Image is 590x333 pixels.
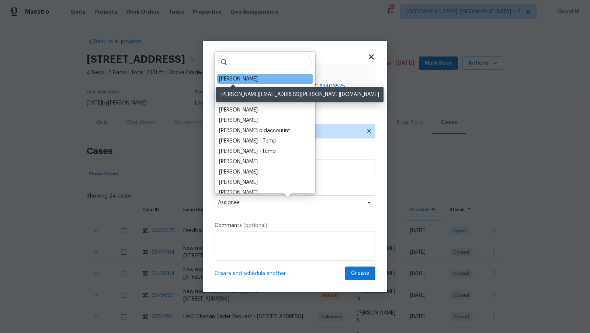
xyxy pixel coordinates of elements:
div: [PERSON_NAME][EMAIL_ADDRESS][PERSON_NAME][DOMAIN_NAME] [216,87,383,102]
span: Create [351,269,369,278]
div: [PERSON_NAME] [219,117,258,124]
div: [PERSON_NAME] [219,158,258,165]
span: # 3406525 [319,83,345,90]
div: [PERSON_NAME] oldaccouunt [219,127,290,134]
div: [PERSON_NAME] [219,189,258,196]
span: (optional) [243,223,267,228]
div: [PERSON_NAME] [219,106,258,114]
div: [PERSON_NAME] [219,75,258,83]
label: Comments [215,222,375,229]
div: [PERSON_NAME] - temp [219,148,276,155]
span: Close [367,53,375,61]
div: [PERSON_NAME] - Temp [219,137,277,145]
div: [PERSON_NAME] [219,179,258,186]
span: Case [282,70,369,80]
button: Create [345,267,375,280]
div: [PERSON_NAME] [219,86,258,93]
span: Create and schedule another [215,270,286,277]
div: [PERSON_NAME] [219,168,258,176]
span: Assignee [218,200,362,206]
